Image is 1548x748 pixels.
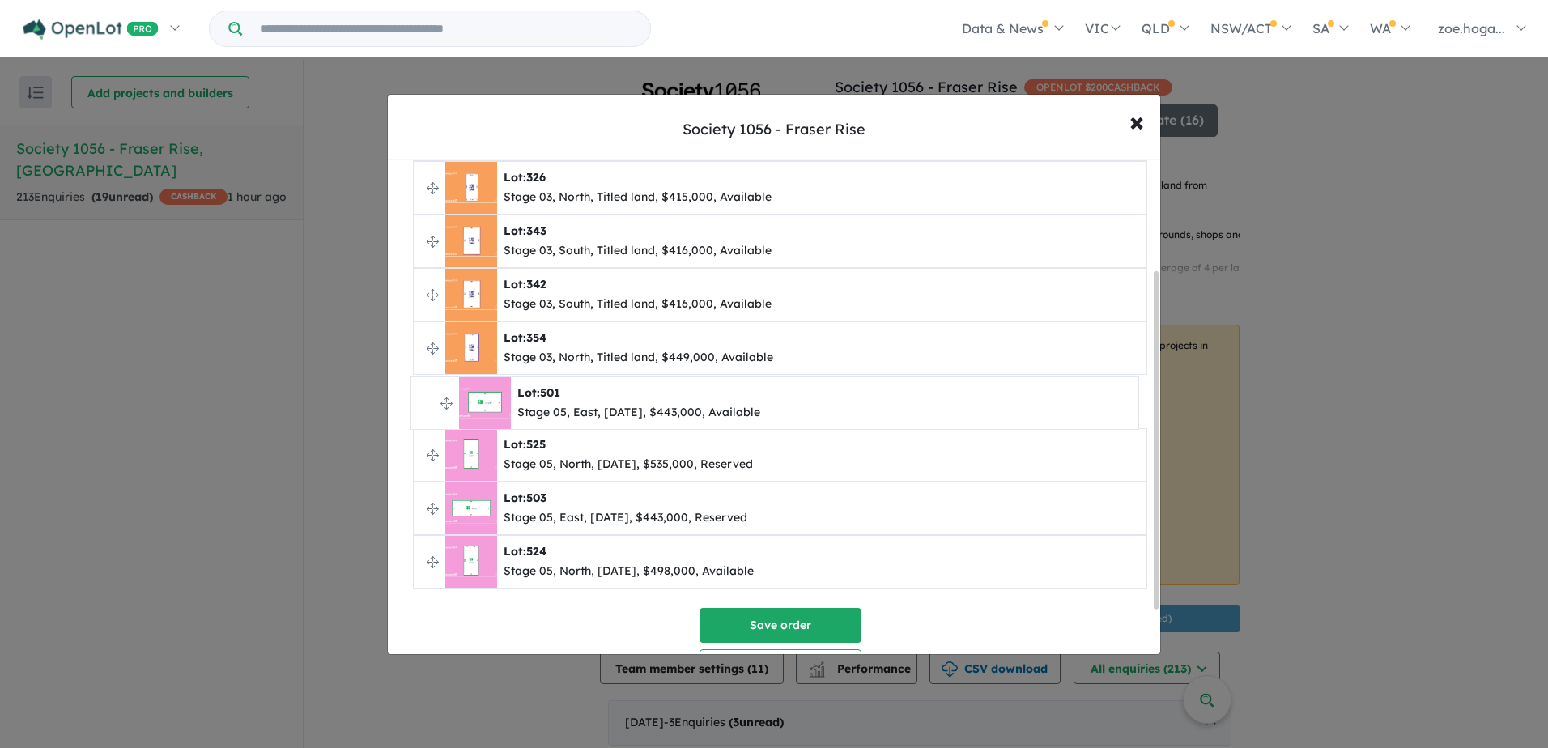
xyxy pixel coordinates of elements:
[504,277,546,291] b: Lot:
[504,241,772,261] div: Stage 03, South, Titled land, $416,000, Available
[445,162,497,214] img: Society%201056%20-%20Fraser%20Rise%20-%20Lot%20326___1747002916.jpg
[526,437,546,452] span: 525
[1129,104,1144,138] span: ×
[504,544,546,559] b: Lot:
[445,429,497,481] img: Society%201056%20-%20Fraser%20Rise%20-%20Lot%20525___1757118649.jpg
[700,608,861,643] button: Save order
[504,295,772,314] div: Stage 03, South, Titled land, $416,000, Available
[427,342,439,355] img: drag.svg
[504,188,772,207] div: Stage 03, North, Titled land, $415,000, Available
[427,556,439,568] img: drag.svg
[504,562,754,581] div: Stage 05, North, [DATE], $498,000, Available
[504,348,773,368] div: Stage 03, North, Titled land, $449,000, Available
[504,170,546,185] b: Lot:
[445,215,497,267] img: Society%201056%20-%20Fraser%20Rise%20-%20Lot%20343___1753750571.jpg
[1438,20,1505,36] span: zoe.hoga...
[526,491,546,505] span: 503
[245,11,647,46] input: Try estate name, suburb, builder or developer
[526,170,546,185] span: 326
[526,277,546,291] span: 342
[445,322,497,374] img: Society%201056%20-%20Fraser%20Rise%20-%20Lot%20354___1751586502.jpg
[504,330,546,345] b: Lot:
[526,544,546,559] span: 524
[445,482,497,534] img: Society%201056%20-%20Fraser%20Rise%20-%20Lot%20503___1757118973.jpg
[504,508,747,528] div: Stage 05, East, [DATE], $443,000, Reserved
[504,223,546,238] b: Lot:
[23,19,159,40] img: Openlot PRO Logo White
[427,289,439,301] img: drag.svg
[526,223,546,238] span: 343
[427,503,439,515] img: drag.svg
[427,449,439,461] img: drag.svg
[504,455,753,474] div: Stage 05, North, [DATE], $535,000, Reserved
[504,491,546,505] b: Lot:
[445,269,497,321] img: Society%201056%20-%20Fraser%20Rise%20-%20Lot%20342___1747002988.jpg
[526,330,546,345] span: 354
[427,236,439,248] img: drag.svg
[683,119,865,140] div: Society 1056 - Fraser Rise
[504,437,546,452] b: Lot:
[445,536,497,588] img: Society%201056%20-%20Fraser%20Rise%20-%20Lot%20524___1757388152.jpg
[700,649,861,684] button: Cancel
[427,182,439,194] img: drag.svg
